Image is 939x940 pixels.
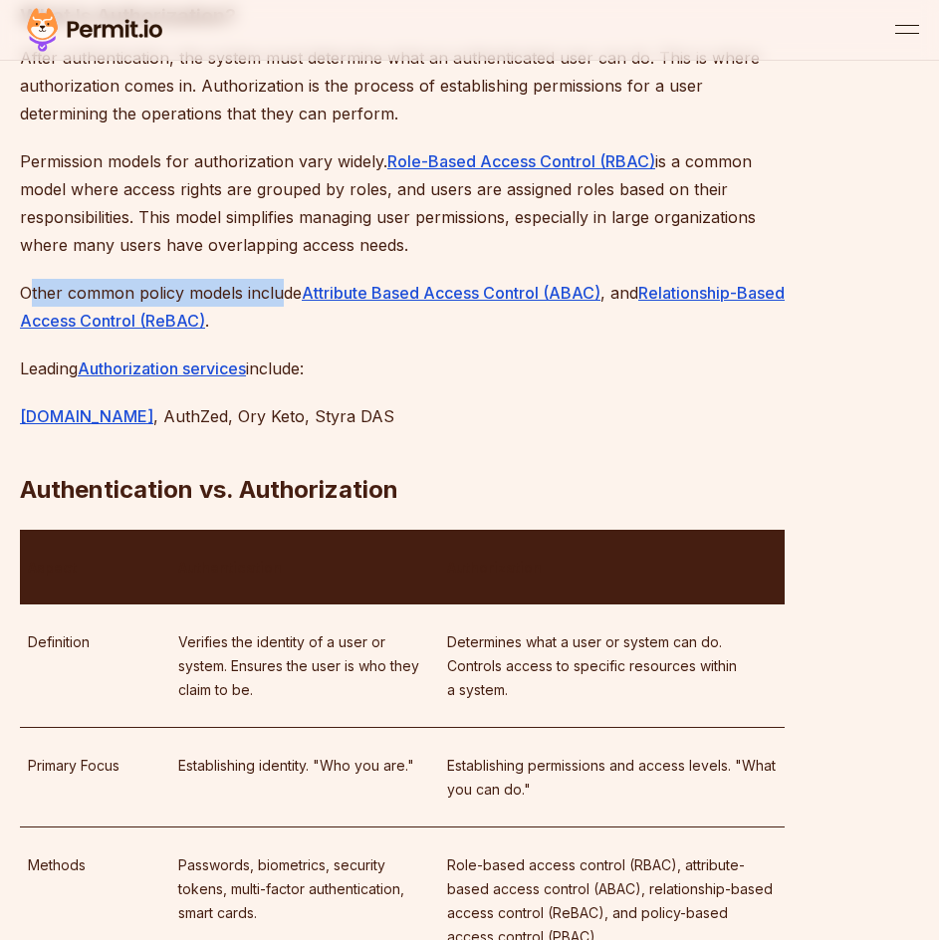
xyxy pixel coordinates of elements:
[20,402,785,430] p: , AuthZed, Ory Keto, Styra DAS
[20,279,785,335] p: Other common policy models include , and .
[178,556,431,580] p: Authentication
[20,354,785,382] p: Leading include:
[178,630,431,702] p: Verifies the identity of a user or system. Ensures the user is who they claim to be.
[20,394,785,506] h2: Authentication vs. Authorization
[387,151,655,171] a: Role-Based Access Control (RBAC)
[28,853,162,877] p: Methods
[447,754,777,802] p: Establishing permissions and access levels. "What you can do."
[20,406,153,426] a: [DOMAIN_NAME]
[20,147,785,259] p: Permission models for authorization vary widely. is a common model where access rights are groupe...
[178,754,431,778] p: Establishing identity. "Who you are."
[447,630,777,702] p: Determines what a user or system can do. Controls access to specific resources within a system.
[28,754,162,778] p: Primary Focus
[178,853,431,925] p: Passwords, biometrics, security tokens, multi-factor authentication, smart cards.
[28,556,162,580] p: Aspect
[895,18,919,42] button: open menu
[302,283,600,303] a: Attribute Based Access Control (ABAC)
[78,358,246,378] a: Authorization services
[28,630,162,654] p: Definition
[20,4,169,56] img: Permit logo
[447,556,777,580] p: Authorization
[20,44,785,127] p: After authentication, the system must determine what an authenticated user can do. This is where ...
